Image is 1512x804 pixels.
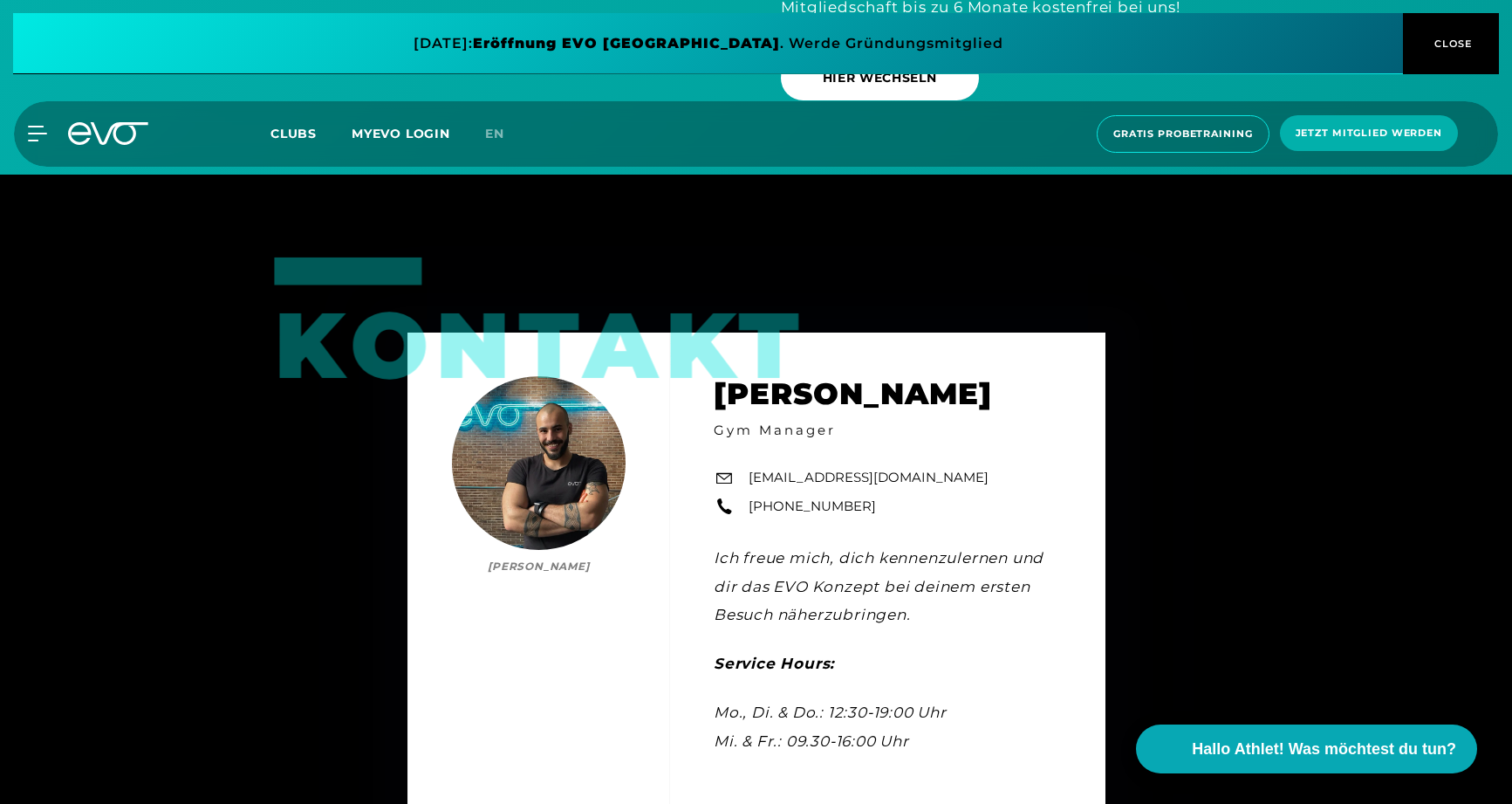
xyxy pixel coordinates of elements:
span: Gratis Probetraining [1113,127,1253,141]
a: Jetzt Mitglied werden [1275,115,1463,153]
span: Jetzt Mitglied werden [1296,126,1442,141]
span: Clubs [270,126,317,141]
span: Hallo Athlet! Was möchtest du tun? [1192,738,1456,761]
button: CLOSE [1403,13,1499,74]
span: en [485,126,504,141]
a: Gratis Probetraining [1091,115,1275,153]
button: Hallo Athlet! Was möchtest du tun? [1136,725,1477,773]
a: [PHONE_NUMBER] [749,497,876,517]
a: en [485,124,525,144]
a: MYEVO LOGIN [352,126,450,141]
a: [EMAIL_ADDRESS][DOMAIN_NAME] [749,468,989,488]
a: Clubs [270,125,352,141]
span: CLOSE [1430,36,1473,52]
